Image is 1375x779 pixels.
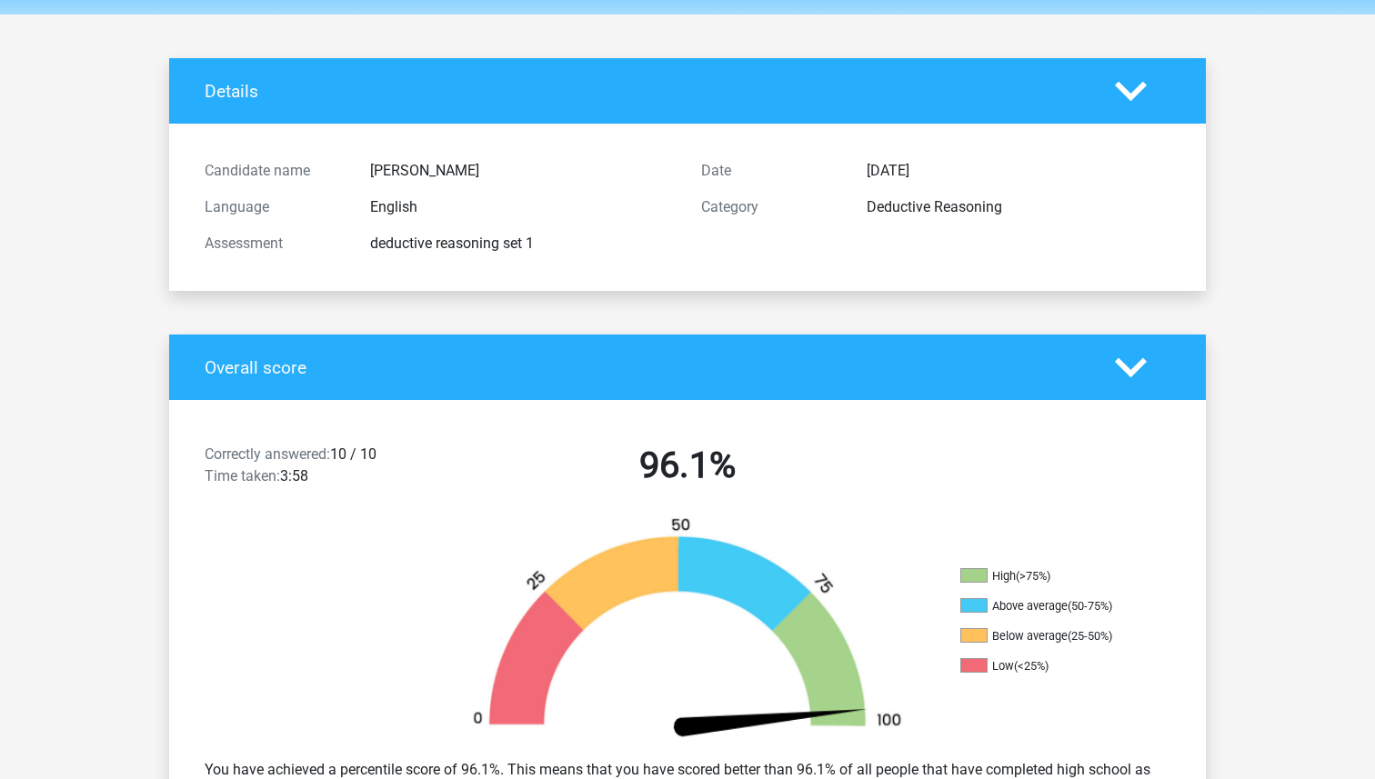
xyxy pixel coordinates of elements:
[191,233,356,255] div: Assessment
[191,160,356,182] div: Candidate name
[205,81,1088,102] h4: Details
[356,233,687,255] div: deductive reasoning set 1
[853,196,1184,218] div: Deductive Reasoning
[960,628,1142,644] li: Below average
[960,598,1142,614] li: Above average
[356,196,687,218] div: English
[191,444,439,494] div: 10 / 10 3:58
[1016,569,1050,583] div: (>75%)
[205,445,330,463] span: Correctly answered:
[1014,659,1049,673] div: (<25%)
[442,516,933,744] img: 96.83268ea44d82.png
[960,658,1142,674] li: Low
[205,357,1088,378] h4: Overall score
[1068,629,1112,643] div: (25-50%)
[1068,599,1112,613] div: (50-75%)
[191,196,356,218] div: Language
[356,160,687,182] div: [PERSON_NAME]
[687,196,853,218] div: Category
[453,444,922,487] h2: 96.1%
[205,467,280,484] span: Time taken:
[853,160,1184,182] div: [DATE]
[960,568,1142,584] li: High
[687,160,853,182] div: Date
